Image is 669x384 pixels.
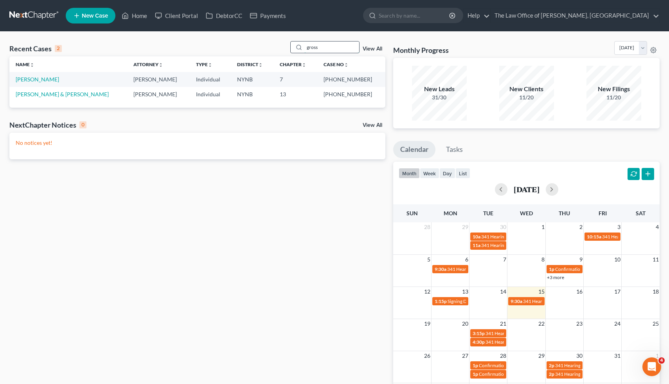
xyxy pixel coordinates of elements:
[502,255,507,264] span: 7
[541,222,545,232] span: 1
[520,210,533,216] span: Wed
[579,255,583,264] span: 9
[317,72,385,87] td: [PHONE_NUMBER]
[559,210,570,216] span: Thu
[461,287,469,296] span: 13
[151,9,202,23] a: Client Portal
[491,9,659,23] a: The Law Office of [PERSON_NAME], [GEOGRAPHIC_DATA]
[302,63,306,67] i: unfold_more
[538,319,545,328] span: 22
[423,319,431,328] span: 19
[549,362,554,368] span: 2p
[79,121,86,128] div: 0
[393,45,449,55] h3: Monthly Progress
[379,8,450,23] input: Search by name...
[636,210,646,216] span: Sat
[439,168,455,178] button: day
[481,234,551,240] span: 341 Hearing for [PERSON_NAME]
[464,9,490,23] a: Help
[412,85,467,94] div: New Leads
[304,41,359,53] input: Search by name...
[613,287,621,296] span: 17
[486,330,556,336] span: 341 Hearing for [PERSON_NAME]
[196,61,212,67] a: Typeunfold_more
[412,94,467,101] div: 31/30
[447,266,565,272] span: 341 Hearing for [PERSON_NAME][GEOGRAPHIC_DATA]
[231,72,273,87] td: NYNB
[473,371,478,377] span: 1p
[473,242,480,248] span: 11a
[258,63,263,67] i: unfold_more
[461,351,469,361] span: 27
[448,298,518,304] span: Signing Date for [PERSON_NAME]
[511,298,522,304] span: 9:30a
[190,87,231,101] td: Individual
[190,72,231,87] td: Individual
[273,87,317,101] td: 13
[599,210,607,216] span: Fri
[617,222,621,232] span: 3
[499,351,507,361] span: 28
[435,266,446,272] span: 9:30a
[455,168,470,178] button: list
[393,141,435,158] a: Calendar
[461,222,469,232] span: 29
[473,339,485,345] span: 4:30p
[30,63,34,67] i: unfold_more
[499,319,507,328] span: 21
[399,168,420,178] button: month
[613,351,621,361] span: 31
[655,351,660,361] span: 1
[464,255,469,264] span: 6
[549,371,554,377] span: 2p
[575,287,583,296] span: 16
[273,72,317,87] td: 7
[118,9,151,23] a: Home
[575,319,583,328] span: 23
[555,371,625,377] span: 341 Hearing for [PERSON_NAME]
[613,255,621,264] span: 10
[9,120,86,130] div: NextChapter Notices
[473,362,478,368] span: 1p
[499,85,554,94] div: New Clients
[82,13,108,19] span: New Case
[426,255,431,264] span: 5
[420,168,439,178] button: week
[538,287,545,296] span: 15
[9,44,62,53] div: Recent Cases
[479,362,603,368] span: Confirmation Date for [PERSON_NAME] & [PERSON_NAME]
[473,234,480,240] span: 10a
[642,357,661,376] iframe: Intercom live chat
[133,61,163,67] a: Attorneyunfold_more
[538,351,545,361] span: 29
[55,45,62,52] div: 2
[499,287,507,296] span: 14
[16,76,59,83] a: [PERSON_NAME]
[435,298,447,304] span: 1:15p
[317,87,385,101] td: [PHONE_NUMBER]
[549,266,554,272] span: 1p
[363,46,382,52] a: View All
[16,91,109,97] a: [PERSON_NAME] & [PERSON_NAME]
[208,63,212,67] i: unfold_more
[231,87,273,101] td: NYNB
[280,61,306,67] a: Chapterunfold_more
[16,139,379,147] p: No notices yet!
[246,9,290,23] a: Payments
[483,210,493,216] span: Tue
[202,9,246,23] a: DebtorCC
[586,85,641,94] div: New Filings
[499,222,507,232] span: 30
[16,61,34,67] a: Nameunfold_more
[473,330,485,336] span: 3:15p
[652,319,660,328] span: 25
[587,234,601,240] span: 10:15a
[541,255,545,264] span: 8
[237,61,263,67] a: Districtunfold_more
[575,351,583,361] span: 30
[479,371,562,377] span: Confirmation Date for [PERSON_NAME]
[423,287,431,296] span: 12
[439,141,470,158] a: Tasks
[444,210,457,216] span: Mon
[499,94,554,101] div: 11/20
